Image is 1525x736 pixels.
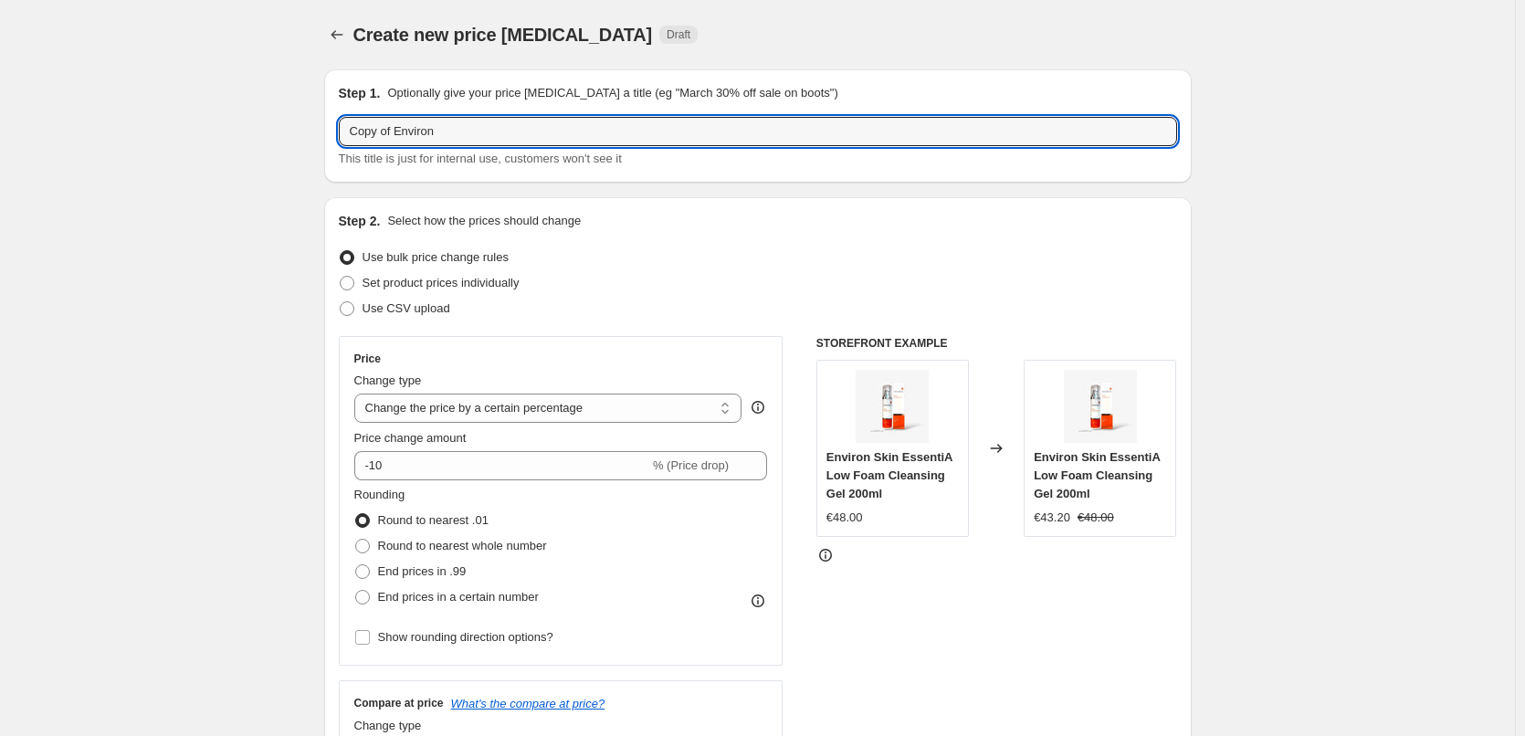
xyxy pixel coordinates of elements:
span: Draft [667,27,690,42]
span: €43.20 [1034,510,1070,524]
h3: Compare at price [354,696,444,710]
span: This title is just for internal use, customers won't see it [339,152,622,165]
span: Set product prices individually [363,276,520,289]
img: cleansing_gel_2_80x.jpg [856,370,929,443]
img: cleansing_gel_2_80x.jpg [1064,370,1137,443]
span: End prices in a certain number [378,590,539,604]
span: €48.00 [826,510,863,524]
span: Round to nearest whole number [378,539,547,552]
span: Rounding [354,488,405,501]
input: -15 [354,451,649,480]
span: End prices in .99 [378,564,467,578]
h3: Price [354,352,381,366]
span: Change type [354,719,422,732]
button: Price change jobs [324,22,350,47]
span: Environ Skin EssentiA Low Foam Cleansing Gel 200ml [1034,450,1160,500]
h2: Step 1. [339,84,381,102]
span: Use bulk price change rules [363,250,509,264]
p: Select how the prices should change [387,212,581,230]
h6: STOREFRONT EXAMPLE [816,336,1177,351]
span: Round to nearest .01 [378,513,489,527]
p: Optionally give your price [MEDICAL_DATA] a title (eg "March 30% off sale on boots") [387,84,837,102]
div: help [749,398,767,416]
button: What's the compare at price? [451,697,605,710]
span: % (Price drop) [653,458,729,472]
span: Show rounding direction options? [378,630,553,644]
span: Price change amount [354,431,467,445]
span: Change type [354,373,422,387]
h2: Step 2. [339,212,381,230]
input: 30% off holiday sale [339,117,1177,146]
span: Use CSV upload [363,301,450,315]
span: €48.00 [1078,510,1114,524]
span: Environ Skin EssentiA Low Foam Cleansing Gel 200ml [826,450,952,500]
span: Create new price [MEDICAL_DATA] [353,25,653,45]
